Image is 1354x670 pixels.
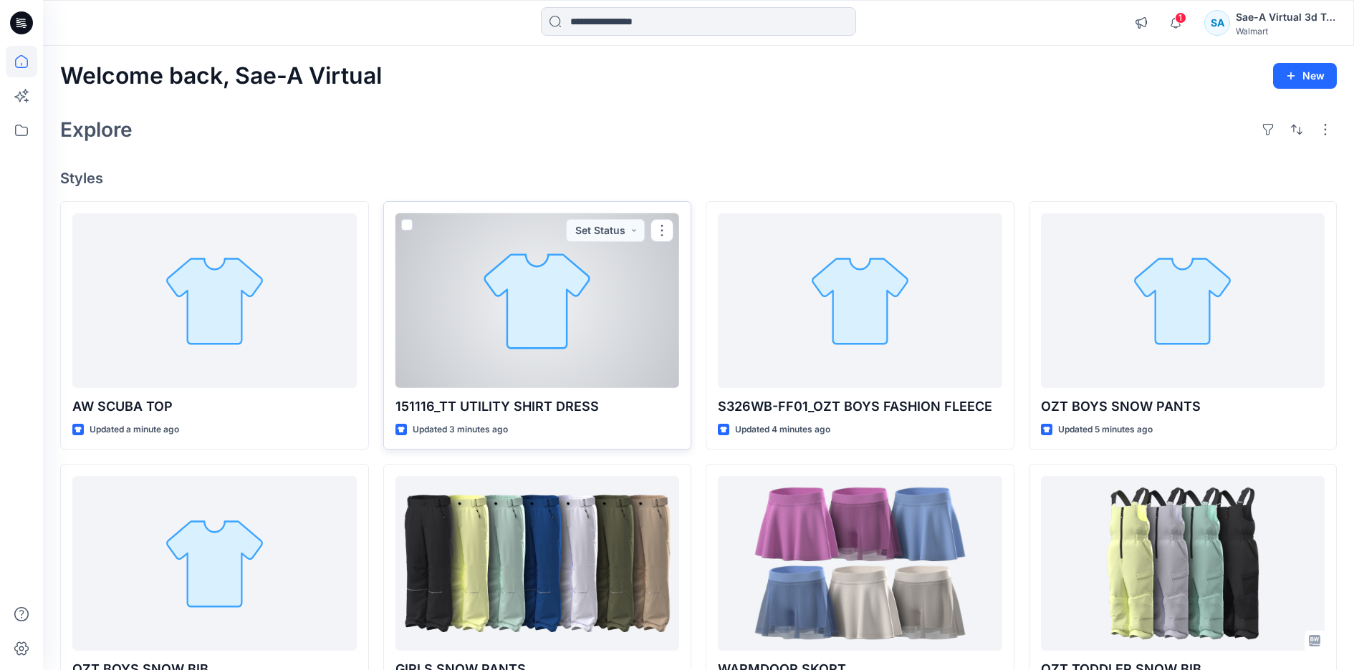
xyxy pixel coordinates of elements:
[1273,63,1337,89] button: New
[413,422,508,437] p: Updated 3 minutes ago
[395,476,680,651] a: GIRLS SNOW PANTS
[1041,397,1325,417] p: OZT BOYS SNOW PANTS
[60,170,1337,187] h4: Styles
[718,476,1002,651] a: WARMDOOR SKORT
[1041,213,1325,388] a: OZT BOYS SNOW PANTS
[1236,26,1336,37] div: Walmart
[72,213,357,388] a: AW SCUBA TOP
[72,397,357,417] p: AW SCUBA TOP
[718,397,1002,417] p: S326WB-FF01_OZT BOYS FASHION FLEECE
[1058,422,1153,437] p: Updated 5 minutes ago
[60,118,133,141] h2: Explore
[1236,9,1336,26] div: Sae-A Virtual 3d Team
[60,63,382,89] h2: Welcome back, Sae-A Virtual
[1204,10,1230,36] div: SA
[1041,476,1325,651] a: OZT TODDLER SNOW BIB
[90,422,179,437] p: Updated a minute ago
[395,397,680,417] p: 151116_TT UTILITY SHIRT DRESS
[735,422,830,437] p: Updated 4 minutes ago
[72,476,357,651] a: OZT BOYS SNOW BIB
[395,213,680,388] a: 151116_TT UTILITY SHIRT DRESS
[718,213,1002,388] a: S326WB-FF01_OZT BOYS FASHION FLEECE
[1175,12,1186,24] span: 1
